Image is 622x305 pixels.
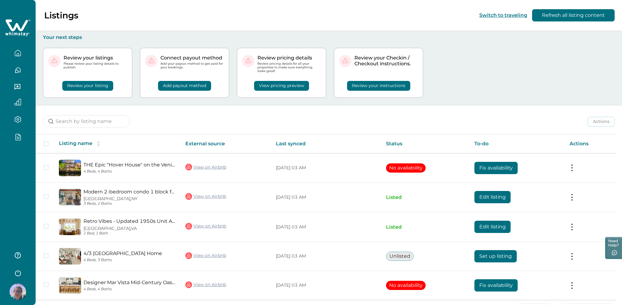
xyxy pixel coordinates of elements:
p: Listed [386,194,465,200]
p: Add your payout method to get paid for your bookings. [160,62,224,69]
img: propertyImage_THE Epic "Hover House" on the Venice Beach Canals [59,160,81,176]
p: 4 Beds, 4 Baths [83,169,176,174]
a: THE Epic "Hover House" on the Venice Beach Canals [83,162,176,168]
p: Please review your listing details to publish. [64,62,127,69]
img: propertyImage_Designer Mar Vista Mid-Century Oasis with Pool 4BR [59,277,81,294]
p: Review pricing details for all your properties to make sure everything looks good! [257,62,321,73]
p: 4 Beds, 3 Baths [83,258,176,262]
a: 4/3 [GEOGRAPHIC_DATA] Home [83,250,176,256]
th: Actions [565,135,616,153]
button: Switch to traveling [479,12,527,18]
button: sorting [92,141,105,147]
button: View pricing preview [254,81,309,91]
p: Review your Checkin / Checkout instructions. [354,55,418,67]
button: Refresh all listing content [532,9,615,21]
img: propertyImage_Modern 2-bedroom condo 1 block from Venice beach [59,189,81,205]
button: No availability [386,281,426,290]
a: View on Airbnb [185,222,226,230]
a: Designer Mar Vista Mid-Century Oasis with Pool 4BR [83,280,176,285]
a: View on Airbnb [185,193,226,200]
p: Your next steps [43,34,615,40]
th: Status [381,135,469,153]
a: Retro Vibes - Updated 1950s Unit A/C Parking [83,218,176,224]
a: View on Airbnb [185,252,226,260]
p: 1 Bed, 1 Bath [83,231,176,236]
button: Add payout method [158,81,211,91]
p: 3 Beds, 2 Baths [83,201,176,206]
p: Listed [386,224,465,230]
button: Review your instructions [347,81,410,91]
p: [DATE] 03 AM [276,165,376,171]
button: Edit listing [474,191,511,203]
button: Review your listing [62,81,113,91]
img: propertyImage_Retro Vibes - Updated 1950s Unit A/C Parking [59,219,81,235]
p: Connect payout method [160,55,224,61]
p: [DATE] 03 AM [276,253,376,259]
img: Whimstay Host [10,284,26,300]
p: Review pricing details [257,55,321,61]
p: [DATE] 03 AM [276,282,376,288]
button: Edit listing [474,221,511,233]
button: Set up listing [474,250,517,262]
button: No availability [386,163,426,173]
p: Review your listings [64,55,127,61]
th: Last synced [271,135,381,153]
th: Listing name [54,135,180,153]
button: Fix availability [474,162,518,174]
a: Modern 2-bedroom condo 1 block from [GEOGRAPHIC_DATA] [83,189,176,195]
button: Fix availability [474,279,518,292]
a: View on Airbnb [185,163,226,171]
p: [GEOGRAPHIC_DATA], VA [83,226,176,231]
p: 4 Beds, 4 Baths [83,287,176,292]
p: [GEOGRAPHIC_DATA], NY [83,196,176,201]
a: View on Airbnb [185,281,226,289]
p: Listings [44,10,78,21]
th: To-do [469,135,565,153]
th: External source [180,135,271,153]
p: [DATE] 03 AM [276,224,376,230]
p: [DATE] 03 AM [276,194,376,200]
button: Unlisted [386,252,414,261]
img: propertyImage_4/3 West LA Modern Bungalow Home [59,248,81,265]
button: Actions [588,117,615,127]
input: Search by listing name [43,115,130,128]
